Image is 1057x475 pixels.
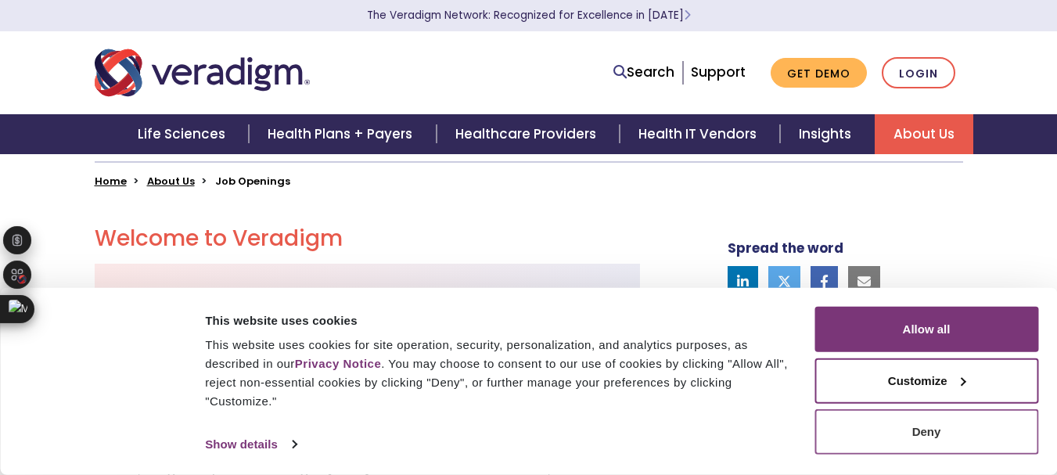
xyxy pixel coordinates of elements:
a: About Us [875,114,973,154]
a: Life Sciences [119,114,249,154]
a: Show details [205,433,296,456]
a: The Veradigm Network: Recognized for Excellence in [DATE]Learn More [367,8,691,23]
a: Healthcare Providers [437,114,620,154]
a: Health IT Vendors [620,114,780,154]
img: Veradigm logo [95,47,310,99]
div: This website uses cookies [205,311,796,329]
a: About Us [147,174,195,189]
button: Customize [814,358,1038,403]
div: This website uses cookies for site operation, security, personalization, and analytics purposes, ... [205,336,796,411]
a: Health Plans + Payers [249,114,436,154]
a: Support [691,63,746,81]
strong: Spread the word [728,239,843,257]
span: Learn More [684,8,691,23]
a: Login [882,57,955,89]
a: Privacy Notice [295,357,381,370]
button: Allow all [814,307,1038,352]
h2: Welcome to Veradigm [95,225,640,252]
button: Deny [814,409,1038,455]
a: Home [95,174,127,189]
a: Search [613,62,674,83]
a: Insights [780,114,875,154]
a: Get Demo [771,58,867,88]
